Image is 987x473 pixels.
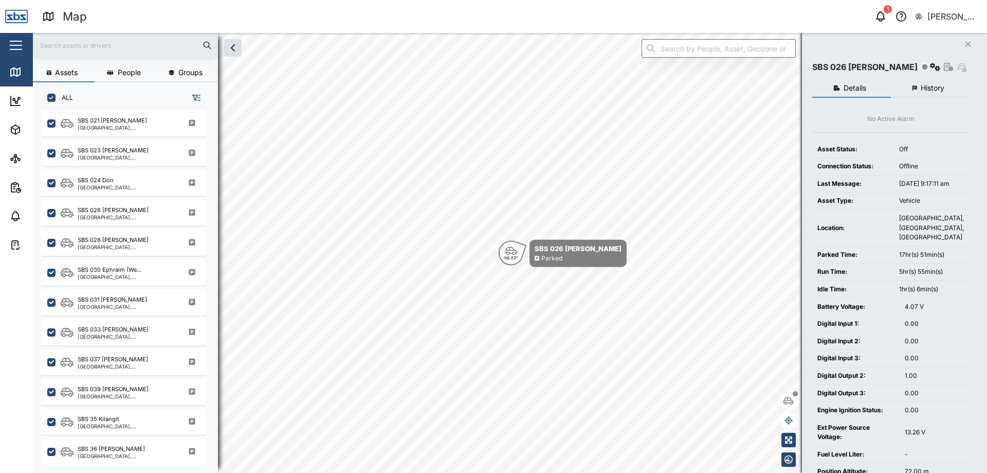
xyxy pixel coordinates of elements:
[78,155,176,160] div: [GEOGRAPHIC_DATA], [GEOGRAPHIC_DATA]
[39,38,212,53] input: Search assets or drivers
[817,250,889,260] div: Parked Time:
[27,153,51,164] div: Sites
[78,364,176,369] div: [GEOGRAPHIC_DATA], [GEOGRAPHIC_DATA]
[905,337,964,346] div: 0.00
[541,254,562,264] div: Parked
[499,240,627,267] div: Map marker
[78,445,145,453] div: SBS 36 [PERSON_NAME]
[27,239,55,251] div: Tasks
[817,302,894,312] div: Battery Voltage:
[78,176,114,185] div: SBS 024 Don
[78,146,149,155] div: SBS 023 [PERSON_NAME]
[867,114,915,124] div: No Active Alarm
[817,337,894,346] div: Digital Input 2:
[899,162,964,171] div: Offline
[884,5,892,13] div: 1
[817,179,889,189] div: Last Message:
[27,211,59,222] div: Alarms
[78,215,176,220] div: [GEOGRAPHIC_DATA], [GEOGRAPHIC_DATA]
[899,214,964,242] div: [GEOGRAPHIC_DATA], [GEOGRAPHIC_DATA], [GEOGRAPHIC_DATA]
[78,453,176,459] div: [GEOGRAPHIC_DATA], [GEOGRAPHIC_DATA]
[27,124,59,135] div: Assets
[915,9,979,24] button: [PERSON_NAME] SBS
[817,145,889,154] div: Asset Status:
[5,5,28,28] img: Main Logo
[817,371,894,381] div: Digital Output 2:
[78,424,176,429] div: [GEOGRAPHIC_DATA], [GEOGRAPHIC_DATA]
[844,84,866,92] span: Details
[78,415,119,424] div: SBS 35 Kilangit
[905,450,964,460] div: -
[78,304,176,309] div: [GEOGRAPHIC_DATA], [GEOGRAPHIC_DATA]
[817,406,894,415] div: Engine Ignition Status:
[78,116,147,125] div: SBS 021 [PERSON_NAME]
[78,334,176,339] div: [GEOGRAPHIC_DATA], [GEOGRAPHIC_DATA]
[642,39,796,58] input: Search by People, Asset, Geozone or Place
[817,162,889,171] div: Connection Status:
[905,371,964,381] div: 1.00
[78,394,176,399] div: [GEOGRAPHIC_DATA], [GEOGRAPHIC_DATA]
[817,423,894,442] div: Ext Power Source Voltage:
[78,274,176,279] div: [GEOGRAPHIC_DATA], [GEOGRAPHIC_DATA]
[118,69,141,76] span: People
[78,206,149,215] div: SBS 026 [PERSON_NAME]
[899,179,964,189] div: [DATE] 9:17:11 am
[905,406,964,415] div: 0.00
[78,385,149,394] div: SBS 039 [PERSON_NAME]
[817,196,889,206] div: Asset Type:
[817,223,889,233] div: Location:
[27,182,62,193] div: Reports
[78,125,176,130] div: [GEOGRAPHIC_DATA], [GEOGRAPHIC_DATA]
[817,285,889,294] div: Idle Time:
[78,236,149,244] div: SBS 028 [PERSON_NAME]
[905,389,964,398] div: 0.00
[921,84,944,92] span: History
[27,95,73,107] div: Dashboard
[78,266,141,274] div: SBS 030 Ephraim (We...
[78,325,149,334] div: SBS 033 [PERSON_NAME]
[56,94,73,102] label: ALL
[899,250,964,260] div: 17hr(s) 51min(s)
[817,389,894,398] div: Digital Output 3:
[27,66,50,78] div: Map
[927,10,978,23] div: [PERSON_NAME] SBS
[535,243,622,254] div: SBS 026 [PERSON_NAME]
[504,256,518,260] div: NE 63°
[899,145,964,154] div: Off
[905,319,964,329] div: 0.00
[817,450,894,460] div: Fuel Level Liter:
[78,244,176,250] div: [GEOGRAPHIC_DATA], [GEOGRAPHIC_DATA]
[55,69,78,76] span: Assets
[905,428,964,437] div: 13.26 V
[905,302,964,312] div: 4.07 V
[817,319,894,329] div: Digital Input 1:
[78,185,176,190] div: [GEOGRAPHIC_DATA], [GEOGRAPHIC_DATA]
[817,354,894,363] div: Digital Input 3:
[899,267,964,277] div: 5hr(s) 55min(s)
[817,267,889,277] div: Run Time:
[899,285,964,294] div: 1hr(s) 6min(s)
[78,355,148,364] div: SBS 037 [PERSON_NAME]
[33,33,987,473] canvas: Map
[63,8,87,26] div: Map
[905,354,964,363] div: 0.00
[41,110,217,465] div: grid
[78,295,147,304] div: SBS 031 [PERSON_NAME]
[178,69,203,76] span: Groups
[899,196,964,206] div: Vehicle
[812,61,918,74] div: SBS 026 [PERSON_NAME]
